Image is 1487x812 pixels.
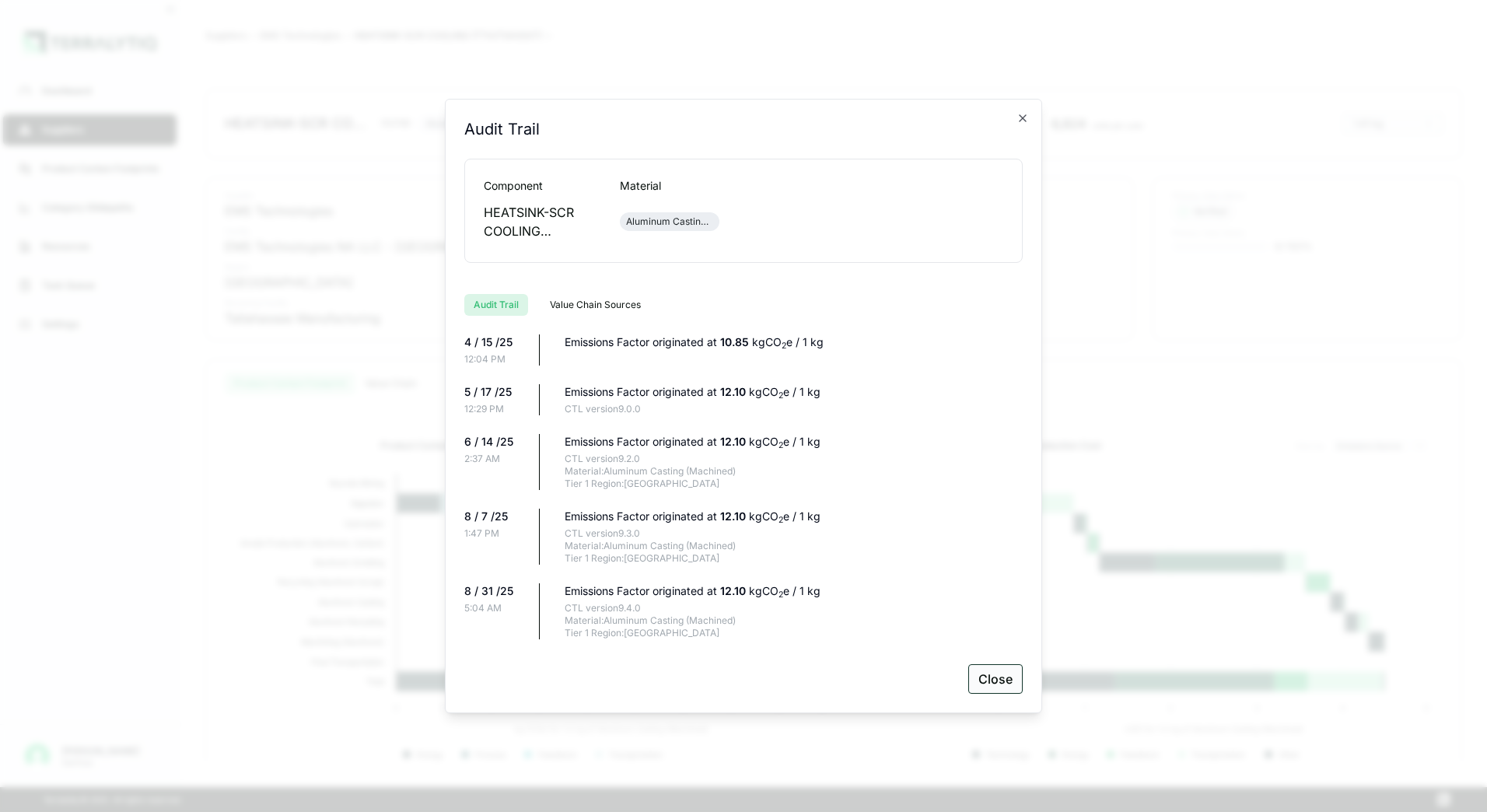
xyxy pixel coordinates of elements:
[565,384,1023,400] div: Emissions Factor originated at kgCO e / 1 kg
[565,434,1023,450] div: Emissions Factor originated at kgCO e / 1 kg
[464,282,1023,316] div: RFI tabs
[778,390,783,401] sub: 2
[565,453,1023,465] div: CTL version 9.2.0
[778,515,783,525] sub: 2
[464,583,527,599] div: 8 / 31 /25
[565,540,1023,552] div: Material: Aluminum Casting (Machined)
[720,509,749,523] span: 12.10
[778,440,783,450] sub: 2
[565,627,1023,639] div: Tier 1 Region: [GEOGRAPHIC_DATA]
[565,334,1023,350] div: Emissions Factor originated at kgCO e / 1 kg
[565,465,1023,478] div: Material: Aluminum Casting (Machined)
[720,385,749,398] span: 12.10
[565,583,1023,599] div: Emissions Factor originated at kgCO e / 1 kg
[565,602,1023,614] div: CTL version 9.4.0
[778,590,783,600] sub: 2
[464,527,527,540] div: 1:47 PM
[565,509,1023,524] div: Emissions Factor originated at kgCO e / 1 kg
[464,353,527,366] div: 12:04 PM
[484,178,595,194] div: Component
[565,552,1023,565] div: Tier 1 Region: [GEOGRAPHIC_DATA]
[968,664,1023,694] button: Close
[720,435,749,448] span: 12.10
[565,614,1023,627] div: Material: Aluminum Casting (Machined)
[464,509,527,524] div: 8 / 7 /25
[464,334,527,350] div: 4 / 15 /25
[565,403,1023,415] div: CTL version 9.0.0
[464,453,527,465] div: 2:37 AM
[720,584,749,597] span: 12.10
[464,384,527,400] div: 5 / 17 /25
[720,335,752,348] span: 10.85
[782,341,786,351] sub: 2
[464,118,540,140] h2: Audit Trail
[464,434,527,450] div: 6 / 14 /25
[464,403,527,415] div: 12:29 PM
[620,178,731,194] div: Material
[464,602,527,614] div: 5:04 AM
[464,294,528,316] button: Audit Trail
[626,215,713,228] div: Aluminum Casting (Machined)
[541,294,650,316] button: Value Chain Sources
[565,527,1023,540] div: CTL version 9.3.0
[484,203,595,240] div: HEATSINK-SCR COOLING (TTH/TGH/SST)
[565,478,1023,490] div: Tier 1 Region: [GEOGRAPHIC_DATA]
